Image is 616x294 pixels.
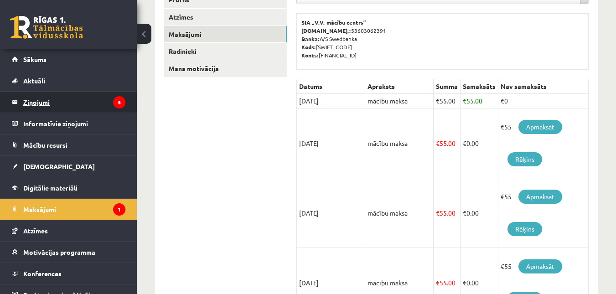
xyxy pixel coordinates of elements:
[23,55,47,63] span: Sākums
[436,97,440,105] span: €
[23,248,95,256] span: Motivācijas programma
[434,94,461,108] td: 55.00
[10,16,83,39] a: Rīgas 1. Tālmācības vidusskola
[297,178,365,248] td: [DATE]
[23,162,95,170] span: [DEMOGRAPHIC_DATA]
[12,220,125,241] a: Atzīmes
[12,49,125,70] a: Sākums
[23,269,62,278] span: Konferences
[301,43,316,51] b: Kods:
[12,92,125,113] a: Ziņojumi4
[365,178,434,248] td: mācību maksa
[436,139,440,147] span: €
[164,9,287,26] a: Atzīmes
[463,279,466,287] span: €
[301,18,584,59] p: 53603062391 A/S Swedbanka [SWIFT_CODE] [FINANCIAL_ID]
[12,199,125,220] a: Maksājumi1
[434,178,461,248] td: 55.00
[297,108,365,178] td: [DATE]
[463,209,466,217] span: €
[12,242,125,263] a: Motivācijas programma
[12,70,125,91] a: Aktuāli
[436,209,440,217] span: €
[507,222,542,236] a: Rēķins
[23,227,48,235] span: Atzīmes
[463,139,466,147] span: €
[518,190,562,204] a: Apmaksāt
[113,203,125,216] i: 1
[23,141,67,149] span: Mācību resursi
[301,19,367,26] b: SIA „V.V. mācību centrs”
[12,263,125,284] a: Konferences
[461,79,498,94] th: Samaksāts
[23,199,125,220] legend: Maksājumi
[436,279,440,287] span: €
[164,60,287,77] a: Mana motivācija
[518,259,562,273] a: Apmaksāt
[164,26,287,43] a: Maksājumi
[518,120,562,134] a: Apmaksāt
[434,79,461,94] th: Summa
[498,79,589,94] th: Nav samaksāts
[461,108,498,178] td: 0.00
[23,92,125,113] legend: Ziņojumi
[365,108,434,178] td: mācību maksa
[507,152,542,166] a: Rēķins
[12,177,125,198] a: Digitālie materiāli
[461,94,498,108] td: 55.00
[297,79,365,94] th: Datums
[301,52,319,59] b: Konts:
[498,108,589,178] td: €55
[23,184,78,192] span: Digitālie materiāli
[113,96,125,108] i: 4
[301,35,320,42] b: Banka:
[498,94,589,108] td: €0
[164,43,287,60] a: Radinieki
[365,79,434,94] th: Apraksts
[301,27,351,34] b: [DOMAIN_NAME].:
[461,178,498,248] td: 0.00
[365,94,434,108] td: mācību maksa
[498,178,589,248] td: €55
[23,113,125,134] legend: Informatīvie ziņojumi
[463,97,466,105] span: €
[12,134,125,155] a: Mācību resursi
[12,156,125,177] a: [DEMOGRAPHIC_DATA]
[23,77,45,85] span: Aktuāli
[12,113,125,134] a: Informatīvie ziņojumi
[434,108,461,178] td: 55.00
[297,94,365,108] td: [DATE]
